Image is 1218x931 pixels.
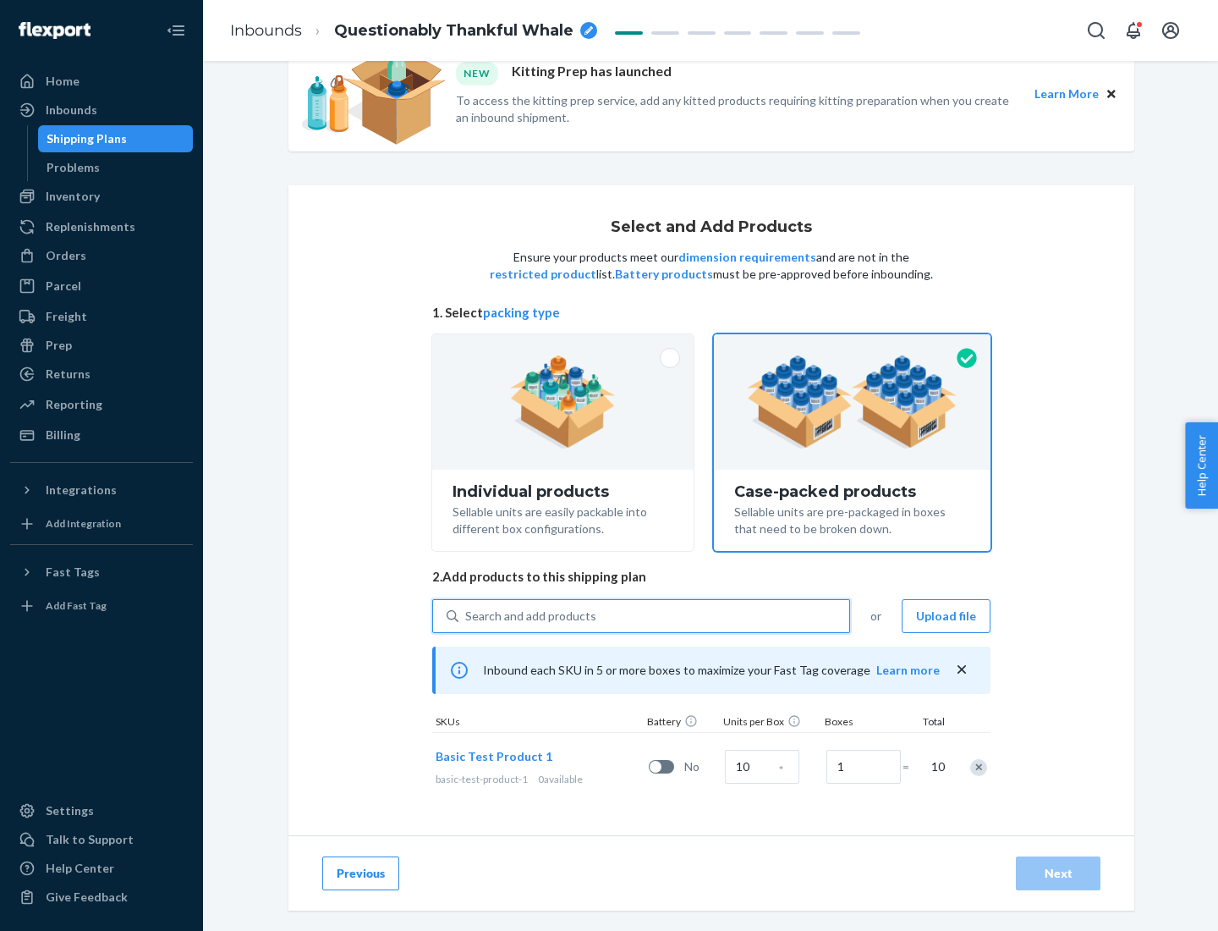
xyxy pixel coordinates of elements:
[611,219,812,236] h1: Select and Add Products
[821,714,906,732] div: Boxes
[10,421,193,449] a: Billing
[512,62,672,85] p: Kitting Prep has launched
[10,242,193,269] a: Orders
[1034,85,1099,103] button: Learn More
[159,14,193,47] button: Close Navigation
[322,857,399,890] button: Previous
[436,749,552,763] span: Basic Test Product 1
[870,608,881,625] span: or
[10,477,193,504] button: Integrations
[10,592,193,620] a: Add Fast Tag
[734,483,970,500] div: Case-packed products
[19,22,91,39] img: Flexport logo
[720,714,821,732] div: Units per Box
[10,855,193,882] a: Help Center
[465,608,596,625] div: Search and add products
[488,249,935,283] p: Ensure your products meet our and are not in the list. must be pre-approved before inbounding.
[38,154,194,181] a: Problems
[1116,14,1150,47] button: Open notifications
[928,758,945,775] span: 10
[46,516,121,531] div: Add Integration
[490,266,596,283] button: restricted product
[436,773,528,785] span: basic-test-product-1
[46,889,128,906] div: Give Feedback
[1030,865,1086,882] div: Next
[46,860,114,877] div: Help Center
[38,125,194,152] a: Shipping Plans
[46,102,97,118] div: Inbounds
[903,758,919,775] span: =
[456,92,1019,126] p: To access the kitting prep service, add any kitted products requiring kitting preparation when yo...
[46,802,94,819] div: Settings
[432,568,990,586] span: 2. Add products to this shipping plan
[10,303,193,330] a: Freight
[10,391,193,418] a: Reporting
[684,758,718,775] span: No
[432,647,990,694] div: Inbound each SKU in 5 or more boxes to maximize your Fast Tag coverage
[876,662,940,679] button: Learn more
[46,564,100,581] div: Fast Tags
[46,247,86,264] div: Orders
[1079,14,1113,47] button: Open Search Box
[334,20,573,42] span: Questionably Thankful Whale
[10,361,193,388] a: Returns
[10,797,193,824] a: Settings
[46,278,81,295] div: Parcel
[46,831,134,848] div: Talk to Support
[47,130,127,147] div: Shipping Plans
[436,748,552,765] button: Basic Test Product 1
[826,750,901,784] input: Number of boxes
[46,73,80,90] div: Home
[432,304,990,322] span: 1. Select
[432,714,644,732] div: SKUs
[230,21,302,40] a: Inbounds
[46,396,102,413] div: Reporting
[46,598,107,613] div: Add Fast Tag
[46,427,80,443] div: Billing
[10,183,193,210] a: Inventory
[970,759,987,776] div: Remove Item
[46,366,91,383] div: Returns
[10,510,193,537] a: Add Integration
[902,599,990,633] button: Upload file
[46,482,117,499] div: Integrations
[10,884,193,911] button: Give Feedback
[644,714,720,732] div: Battery
[10,332,193,359] a: Prep
[217,6,611,56] ol: breadcrumbs
[46,188,100,205] div: Inventory
[46,218,135,235] div: Replenishments
[10,96,193,124] a: Inbounds
[615,266,713,283] button: Battery products
[510,355,616,449] img: individual-pack.facf35554cb0f1810c75b2bd6df2d64e.png
[734,500,970,537] div: Sellable units are pre-packaged in boxes that need to be broken down.
[47,159,100,176] div: Problems
[10,559,193,586] button: Fast Tags
[46,308,87,325] div: Freight
[456,62,498,85] div: NEW
[1016,857,1100,890] button: Next
[483,304,560,322] button: packing type
[10,826,193,853] a: Talk to Support
[10,273,193,300] a: Parcel
[1185,422,1218,509] button: Help Center
[725,750,799,784] input: Case Quantity
[453,500,673,537] div: Sellable units are easily packable into different box configurations.
[46,337,72,354] div: Prep
[953,661,970,679] button: close
[747,355,957,449] img: case-pack.59cecea509d18c883b923b81aeac6d0b.png
[538,773,583,785] span: 0 available
[453,483,673,500] div: Individual products
[1102,85,1121,103] button: Close
[10,68,193,95] a: Home
[906,714,948,732] div: Total
[678,249,816,266] button: dimension requirements
[10,213,193,240] a: Replenishments
[1154,14,1188,47] button: Open account menu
